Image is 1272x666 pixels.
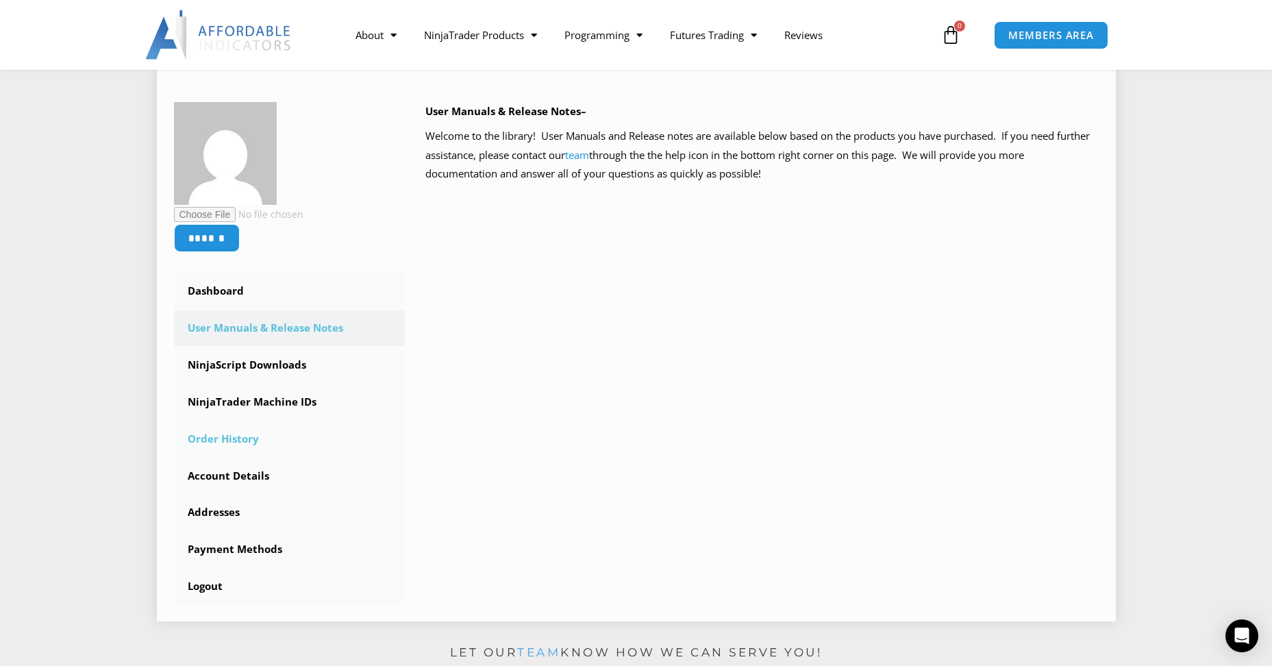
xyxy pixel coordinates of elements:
a: MEMBERS AREA [994,21,1108,49]
a: NinjaScript Downloads [174,347,406,383]
span: 0 [954,21,965,32]
a: 0 [921,15,981,55]
span: MEMBERS AREA [1008,30,1094,40]
a: Futures Trading [656,19,771,51]
a: NinjaTrader Products [410,19,551,51]
img: 6ed3a94d1234815811d2c7cec226d4e1d5f232360f9306d38251c97e0a4067dd [174,102,277,205]
a: About [342,19,410,51]
div: Open Intercom Messenger [1225,619,1258,652]
p: Welcome to the library! User Manuals and Release notes are available below based on the products ... [425,127,1099,184]
img: LogoAI | Affordable Indicators – NinjaTrader [145,10,292,60]
a: User Manuals & Release Notes [174,310,406,346]
a: Logout [174,569,406,604]
a: Order History [174,421,406,457]
a: NinjaTrader Machine IDs [174,384,406,420]
a: Account Details [174,458,406,494]
a: team [565,148,589,162]
nav: Menu [342,19,938,51]
a: Payment Methods [174,532,406,567]
a: Reviews [771,19,836,51]
a: Dashboard [174,273,406,309]
nav: Account pages [174,273,406,604]
p: Let our know how we can serve you! [157,642,1116,664]
b: User Manuals & Release Notes– [425,104,586,118]
a: Addresses [174,495,406,530]
a: Programming [551,19,656,51]
a: team [517,645,560,659]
